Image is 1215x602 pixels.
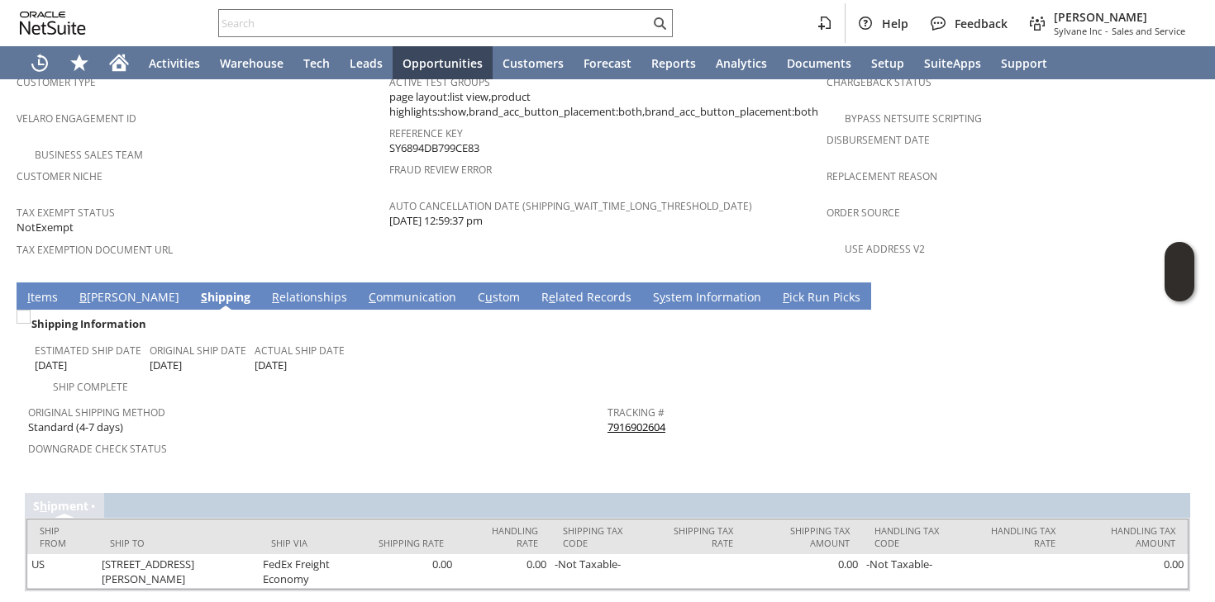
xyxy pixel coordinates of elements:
[272,289,279,305] span: R
[787,55,851,71] span: Documents
[28,313,601,334] div: Shipping Information
[706,46,777,79] a: Analytics
[35,148,143,162] a: Business Sales Team
[862,554,966,589] td: -Not Taxable-
[20,12,86,35] svg: logo
[1080,524,1175,549] div: Handling Tax Amount
[20,46,60,79] a: Recent Records
[109,53,129,73] svg: Home
[17,111,136,126] a: Velaro Engagement ID
[369,289,376,305] span: C
[75,289,183,307] a: B[PERSON_NAME]
[35,344,141,358] a: Estimated Ship Date
[79,289,87,305] span: B
[33,498,88,514] a: Shipment
[584,55,631,71] span: Forecast
[99,46,139,79] a: Home
[149,55,200,71] span: Activities
[255,358,287,373] span: [DATE]
[574,46,641,79] a: Forecast
[607,420,665,434] a: 7916902604
[28,405,165,420] a: Original Shipping Method
[389,199,752,213] a: Auto Cancellation Date (shipping_wait_time_long_threshold_date)
[607,405,665,420] a: Tracking #
[110,537,246,549] div: Ship To
[783,289,789,305] span: P
[456,554,550,589] td: 0.00
[293,46,340,79] a: Tech
[23,289,62,307] a: Items
[268,289,351,307] a: Relationships
[210,46,293,79] a: Warehouse
[393,46,493,79] a: Opportunities
[650,13,669,33] svg: Search
[40,498,47,514] span: h
[845,242,925,256] a: Use Address V2
[955,16,1008,31] span: Feedback
[389,126,463,140] a: Reference Key
[641,46,706,79] a: Reports
[1105,25,1108,37] span: -
[30,53,50,73] svg: Recent Records
[403,55,483,71] span: Opportunities
[28,442,167,456] a: Downgrade Check Status
[197,289,255,307] a: Shipping
[827,75,931,89] a: Chargeback Status
[201,289,207,305] span: S
[874,524,954,549] div: Handling Tax Code
[550,554,650,589] td: -Not Taxable-
[17,206,115,220] a: Tax Exempt Status
[474,289,524,307] a: Custom
[1165,273,1194,302] span: Oracle Guided Learning Widget. To move around, please hold and drag
[827,206,900,220] a: Order Source
[303,55,330,71] span: Tech
[40,524,85,549] div: Ship From
[1112,25,1185,37] span: Sales and Service
[28,420,123,435] span: Standard (4-7 days)
[150,358,182,373] span: [DATE]
[150,344,246,358] a: Original Ship Date
[389,213,483,229] span: [DATE] 12:59:37 pm
[219,13,650,33] input: Search
[1165,242,1194,301] iframe: Click here to launch Oracle Guided Learning Help Panel
[389,75,490,89] a: Active Test Groups
[485,289,493,305] span: u
[882,16,908,31] span: Help
[1001,55,1047,71] span: Support
[220,55,283,71] span: Warehouse
[1054,25,1102,37] span: Sylvane Inc
[777,46,861,79] a: Documents
[139,46,210,79] a: Activities
[365,554,456,589] td: 0.00
[660,289,665,305] span: y
[255,344,345,358] a: Actual Ship Date
[69,53,89,73] svg: Shortcuts
[503,55,564,71] span: Customers
[271,537,353,549] div: Ship Via
[979,524,1055,549] div: Handling Tax Rate
[350,55,383,71] span: Leads
[651,55,696,71] span: Reports
[17,75,96,89] a: Customer Type
[389,89,818,120] span: page layout:list view,product highlights:show,brand_acc_button_placement:both,brand_acc_button_pl...
[17,220,74,235] span: NotExempt
[924,55,981,71] span: SuiteApps
[549,289,555,305] span: e
[827,133,930,147] a: Disbursement Date
[779,289,865,307] a: Pick Run Picks
[493,46,574,79] a: Customers
[1054,9,1185,25] span: [PERSON_NAME]
[35,358,67,373] span: [DATE]
[17,169,102,183] a: Customer Niche
[53,380,128,394] a: Ship Complete
[991,46,1057,79] a: Support
[27,289,31,305] span: I
[845,111,982,126] a: Bypass NetSuite Scripting
[827,169,937,183] a: Replacement reason
[389,140,479,156] span: SY6894DB799CE83
[649,289,765,307] a: System Information
[563,524,637,549] div: Shipping Tax Code
[27,554,98,589] td: US
[537,289,636,307] a: Related Records
[340,46,393,79] a: Leads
